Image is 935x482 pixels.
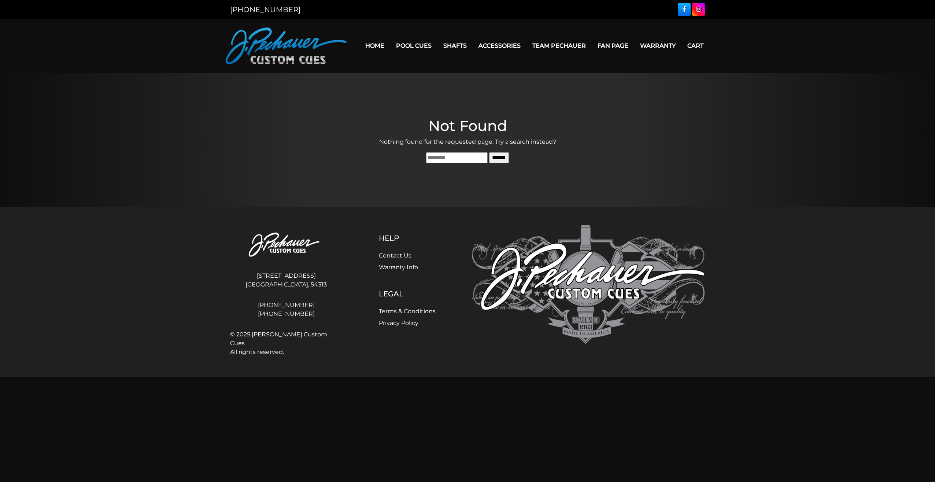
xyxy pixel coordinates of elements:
a: Warranty Info [379,264,418,271]
a: Terms & Conditions [379,308,436,315]
a: Pool Cues [390,36,437,55]
img: Pechauer Custom Cues [226,28,347,64]
span: © 2025 [PERSON_NAME] Custom Cues All rights reserved. [230,330,342,357]
a: Shafts [437,36,473,55]
a: Team Pechauer [526,36,592,55]
h5: Legal [379,289,436,298]
a: Accessories [473,36,526,55]
img: Pechauer Custom Cues [472,225,705,344]
a: Contact Us [379,252,411,259]
address: [STREET_ADDRESS] [GEOGRAPHIC_DATA], 54313 [230,269,342,292]
a: [PHONE_NUMBER] [230,5,300,14]
h5: Help [379,234,436,242]
a: Cart [681,36,709,55]
img: Pechauer Custom Cues [230,225,342,266]
a: Privacy Policy [379,319,418,326]
a: Home [359,36,390,55]
a: Warranty [634,36,681,55]
a: [PHONE_NUMBER] [230,310,342,318]
a: [PHONE_NUMBER] [230,301,342,310]
a: Fan Page [592,36,634,55]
